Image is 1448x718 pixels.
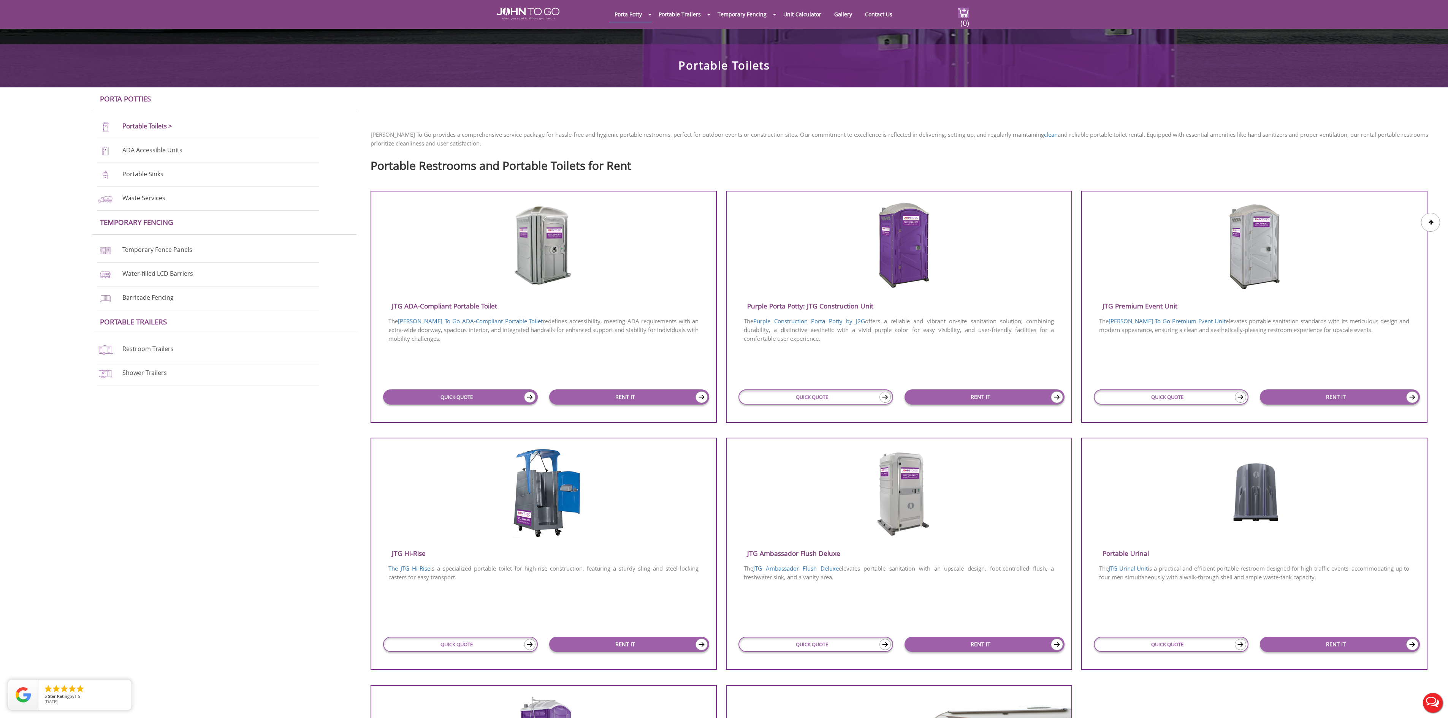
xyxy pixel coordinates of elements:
[778,7,827,22] a: Unit Calculator
[371,300,716,312] h3: JTG ADA-Compliant Portable Toilet
[1235,639,1246,650] img: icon
[712,7,772,22] a: Temporary Fencing
[44,694,125,699] span: by
[371,547,716,560] h3: JTG Hi-Rise
[497,8,559,20] img: JOHN to go
[738,389,894,405] a: QUICK QUOTE
[863,202,935,289] img: Purple-Porta-Potty-J2G-Construction-Unit.png
[371,563,716,582] p: is a specialized portable toilet for high-rise construction, featuring a sturdy sling and steel l...
[859,7,898,22] a: Contact Us
[863,449,935,536] img: JTG-Ambassador-Flush-Deluxe.png
[905,637,1064,652] a: RENT IT
[507,202,580,289] img: JTG-ADA-Compliant-Portable-Toilet.png
[97,368,114,379] img: shower-trailers-new.png
[16,687,31,702] img: Review Rating
[738,637,894,652] a: QUICK QUOTE
[1082,563,1427,582] p: The is a practical and efficient portable restroom designed for high-traffic events, accommodatin...
[383,389,538,405] a: QUICK QUOTE
[97,146,114,156] img: ADA-units-new.png
[1094,637,1249,652] a: QUICK QUOTE
[122,122,172,130] a: Portable Toilets >
[727,316,1071,344] p: The offers a reliable and vibrant on-site sanitation solution, combining durability, a distinctiv...
[97,170,114,180] img: portable-sinks-new.png
[1094,389,1249,405] a: QUICK QUOTE
[44,693,47,699] span: 5
[1109,317,1226,325] a: [PERSON_NAME] To Go Premium Event Unit
[1260,637,1419,652] a: RENT IT
[97,122,114,132] img: portable-toilets-new.png
[1082,316,1427,335] p: The elevates portable sanitation standards with its meticulous design and modern appearance, ensu...
[1418,688,1448,718] button: Live Chat
[97,245,114,256] img: chan-link-fencing-new.png
[653,7,707,22] a: Portable Trailers
[695,391,708,403] img: icon
[371,316,716,344] p: The redefines accessibility, meeting ADA requirements with an extra-wide doorway, spacious interi...
[1260,389,1419,405] a: RENT IT
[727,300,1071,312] h3: Purple Porta Potty: JTG Construction Unit
[879,639,891,650] img: icon
[52,684,61,693] li: 
[879,392,891,403] img: icon
[1051,391,1063,403] img: icon
[695,639,708,650] img: icon
[122,146,182,154] a: ADA Accessible Units
[97,269,114,280] img: water-filled%20barriers-new.png
[960,12,969,28] span: (0)
[100,94,151,103] a: Porta Potties
[97,293,114,304] img: barricade-fencing-icon-new.png
[1406,391,1418,403] img: icon
[549,637,709,652] a: RENT IT
[388,565,430,572] a: The JTG Hi-Rise
[505,449,581,538] img: JTG-Hi-Rise-Unit.png
[100,317,167,326] a: Portable trailers
[609,7,648,22] a: Porta Potty
[371,155,1437,172] h2: Portable Restrooms and Portable Toilets for Rent
[829,7,858,22] a: Gallery
[122,368,167,377] a: Shower Trailers
[398,317,543,325] a: [PERSON_NAME] To Go ADA-Compliant Portable Toilet
[958,8,969,18] img: cart a
[122,245,192,254] a: Temporary Fence Panels
[524,392,535,403] img: icon
[97,345,114,355] img: restroom-trailers-new.png
[905,389,1064,405] a: RENT IT
[727,547,1071,560] h3: JTG Ambassador Flush Deluxe
[1235,392,1246,403] img: icon
[1051,639,1063,650] img: icon
[76,684,85,693] li: 
[122,194,165,202] a: Waste Services
[122,269,193,278] a: Water-filled LCD Barriers
[122,345,174,353] a: Restroom Trailers
[68,684,77,693] li: 
[44,684,53,693] li: 
[100,217,173,227] a: Temporary Fencing
[549,389,709,405] a: RENT IT
[122,293,174,302] a: Barricade Fencing
[727,563,1071,582] p: The elevates portable sanitation with an upscale design, foot-controlled flush, a freshwater sink...
[383,637,538,652] a: QUICK QUOTE
[122,170,163,178] a: Portable Sinks
[371,130,1437,148] p: [PERSON_NAME] To Go provides a comprehensive service package for hassle-free and hygienic portabl...
[48,693,70,699] span: Star Rating
[753,317,865,325] a: Purple Construction Porta Potty by J2G
[1406,639,1418,650] img: icon
[1044,131,1058,138] a: clean
[753,565,838,572] a: JTG Ambassador Flush Deluxe
[1082,300,1427,312] h3: JTG Premium Event Unit
[1082,547,1427,560] h3: Portable Urinal
[1223,449,1286,525] img: JTG-Urinal-Unit.png
[97,194,114,204] img: waste-services-new.png
[44,699,58,704] span: [DATE]
[1218,202,1291,289] img: JTG-Premium-Event-Unit.png
[524,639,535,650] img: icon
[1109,565,1148,572] a: JTG Urinal Unit
[60,684,69,693] li: 
[74,693,80,699] span: T S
